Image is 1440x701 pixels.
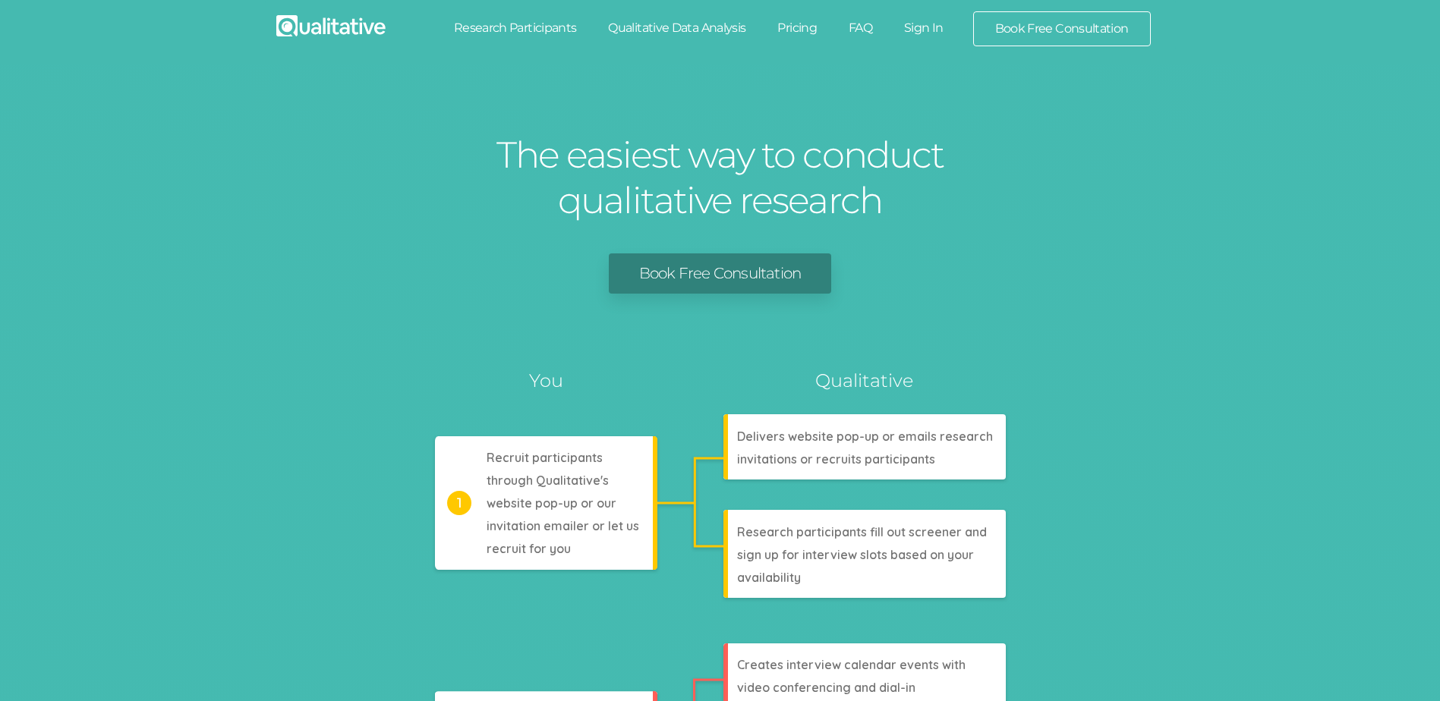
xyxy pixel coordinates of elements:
tspan: recruit for you [487,541,571,556]
tspan: Qualitative [815,369,913,391]
tspan: 1 [456,495,462,511]
a: Book Free Consultation [974,12,1150,46]
tspan: Delivers website pop-up or emails research [737,429,993,444]
tspan: invitation emailer or let us [487,518,639,533]
h1: The easiest way to conduct qualitative research [493,132,948,223]
tspan: video conferencing and dial-in [737,680,915,695]
tspan: Research participants fill out screener and [737,524,987,539]
a: Research Participants [438,11,593,45]
img: Qualitative [276,15,386,36]
a: Sign In [888,11,959,45]
tspan: website pop-up or our [487,495,616,511]
tspan: availability [737,570,801,585]
a: Pricing [761,11,833,45]
a: Book Free Consultation [609,253,831,294]
a: Qualitative Data Analysis [592,11,761,45]
tspan: Creates interview calendar events with [737,657,966,672]
tspan: You [529,369,563,391]
a: FAQ [833,11,888,45]
tspan: Recruit participants [487,450,603,465]
tspan: invitations or recruits participants [737,451,935,467]
tspan: through Qualitative's [487,473,609,488]
tspan: sign up for interview slots based on your [737,547,974,562]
